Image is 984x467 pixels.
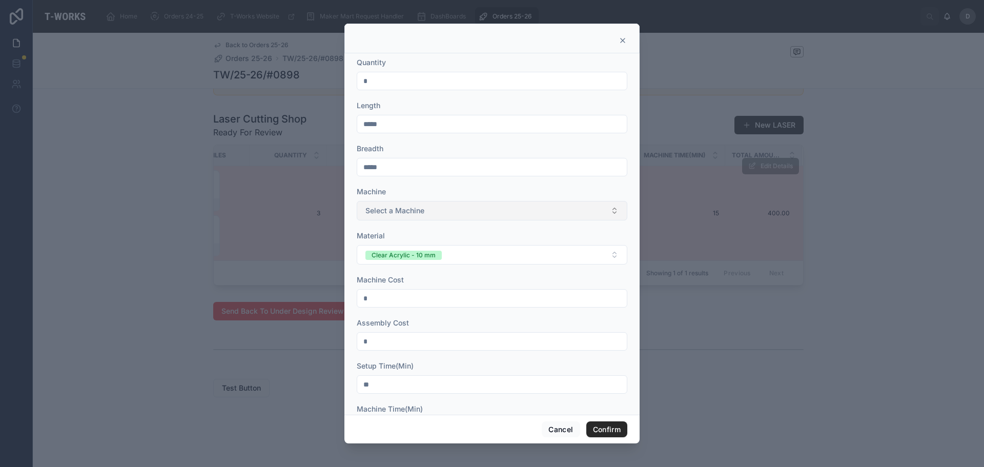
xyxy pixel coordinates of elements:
span: Machine [357,187,386,196]
button: Cancel [542,421,580,438]
span: Breadth [357,144,383,153]
span: Length [357,101,380,110]
button: Select Button [357,245,627,265]
span: Material [357,231,385,240]
span: Select a Machine [365,206,424,216]
span: Machine Cost [357,275,404,284]
span: Machine Time(Min) [357,404,423,413]
button: Confirm [586,421,627,438]
button: Select Button [357,201,627,220]
div: Clear Acrylic - 10 mm [372,251,436,260]
span: Setup Time(Min) [357,361,414,370]
span: Assembly Cost [357,318,409,327]
span: Quantity [357,58,386,67]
